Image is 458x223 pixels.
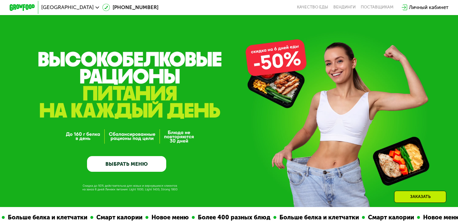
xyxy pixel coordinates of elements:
[195,213,273,222] div: Более 400 разных блюд
[41,5,94,10] span: [GEOGRAPHIC_DATA]
[297,5,328,10] a: Качество еды
[394,191,446,203] div: Заказать
[102,4,158,11] a: [PHONE_NUMBER]
[361,5,394,10] div: поставщикам
[409,4,448,11] div: Личный кабинет
[148,213,192,222] div: Новое меню
[87,156,166,172] a: ВЫБРАТЬ МЕНЮ
[5,213,90,222] div: Больше белка и клетчатки
[365,213,417,222] div: Смарт калории
[93,213,145,222] div: Смарт калории
[333,5,356,10] a: Вендинги
[276,213,362,222] div: Больше белка и клетчатки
